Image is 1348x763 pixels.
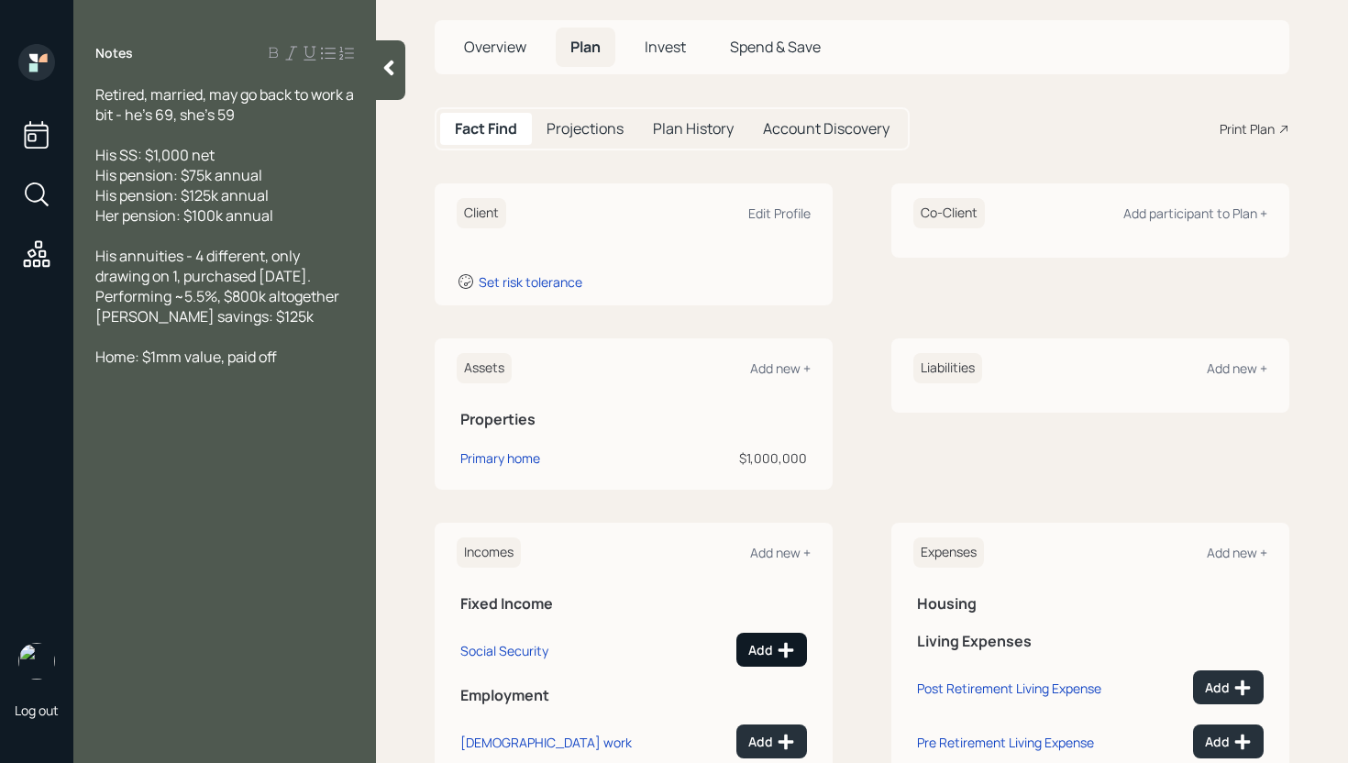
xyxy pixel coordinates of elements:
div: Social Security [460,642,548,659]
div: Edit Profile [748,205,811,222]
div: Post Retirement Living Expense [917,680,1101,697]
h6: Incomes [457,537,521,568]
h5: Living Expenses [917,633,1264,650]
h6: Assets [457,353,512,383]
h6: Client [457,198,506,228]
div: Add [748,641,795,659]
span: His annuities - 4 different, only drawing on 1, purchased [DATE]. Performing ~5.5%, $800k altoget... [95,246,339,326]
div: Pre Retirement Living Expense [917,734,1094,751]
div: Add new + [1207,359,1267,377]
div: Add participant to Plan + [1123,205,1267,222]
span: Retired, married, may go back to work a bit - he's 69, she's 59 [95,84,357,125]
span: Spend & Save [730,37,821,57]
button: Add [1193,724,1264,758]
h5: Properties [460,411,807,428]
span: Home: $1mm value, paid off [95,347,277,367]
div: Add [1205,679,1252,697]
span: Overview [464,37,526,57]
span: Invest [645,37,686,57]
img: james-distasi-headshot.png [18,643,55,680]
h6: Co-Client [913,198,985,228]
span: Plan [570,37,601,57]
div: Primary home [460,448,540,468]
div: Add new + [750,544,811,561]
div: Set risk tolerance [479,273,582,291]
h5: Fixed Income [460,595,807,613]
h5: Account Discovery [763,120,889,138]
div: Add new + [750,359,811,377]
div: Add [1205,733,1252,751]
div: [DEMOGRAPHIC_DATA] work [460,734,632,751]
div: $1,000,000 [650,448,807,468]
div: Print Plan [1220,119,1275,138]
h5: Employment [460,687,807,704]
div: Add new + [1207,544,1267,561]
h5: Housing [917,595,1264,613]
h5: Fact Find [455,120,517,138]
h6: Liabilities [913,353,982,383]
button: Add [736,633,807,667]
button: Add [736,724,807,758]
span: His SS: $1,000 net His pension: $75k annual His pension: $125k annual Her pension: $100k annual [95,145,273,226]
div: Log out [15,702,59,719]
h5: Plan History [653,120,734,138]
h6: Expenses [913,537,984,568]
h5: Projections [547,120,624,138]
button: Add [1193,670,1264,704]
div: Add [748,733,795,751]
label: Notes [95,44,133,62]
